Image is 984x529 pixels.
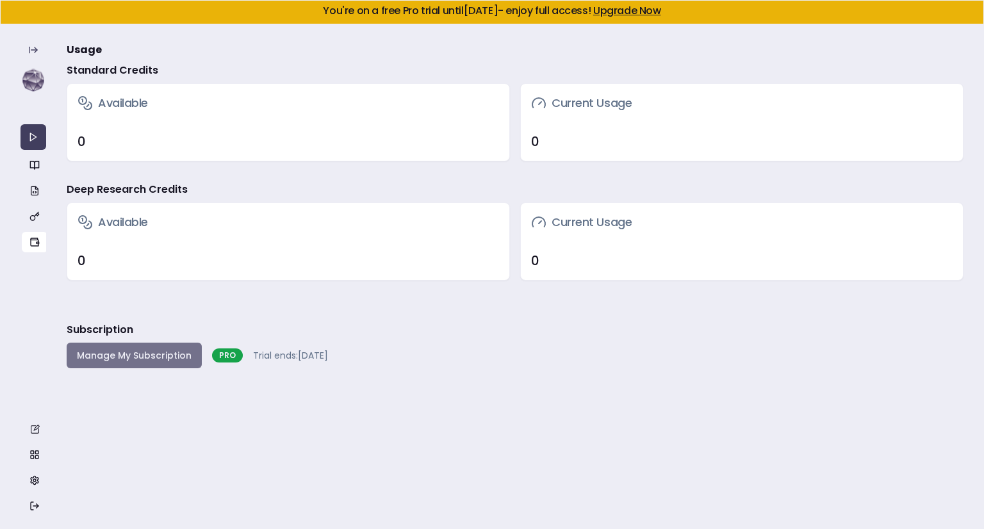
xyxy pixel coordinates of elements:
[67,322,133,338] h3: Subscription
[67,63,158,78] h4: Standard Credits
[67,343,202,368] button: Manage My Subscription
[20,68,46,94] img: logo-0uyt-Vr5.svg
[67,182,188,197] h4: Deep Research Credits
[67,42,102,58] span: Usage
[20,124,46,150] a: API Playground
[531,94,632,112] h3: Current Usage
[253,349,328,362] span: Trial ends: [DATE]
[531,213,632,231] h3: Current Usage
[78,213,148,231] h3: Available
[78,133,499,151] div: 0
[78,94,148,112] h3: Available
[593,3,661,18] a: Upgrade Now
[531,252,953,270] div: 0
[212,348,243,362] div: PRO
[531,133,953,151] div: 0
[11,6,973,16] h5: You're on a free Pro trial until [DATE] - enjoy full access!
[78,252,499,270] div: 0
